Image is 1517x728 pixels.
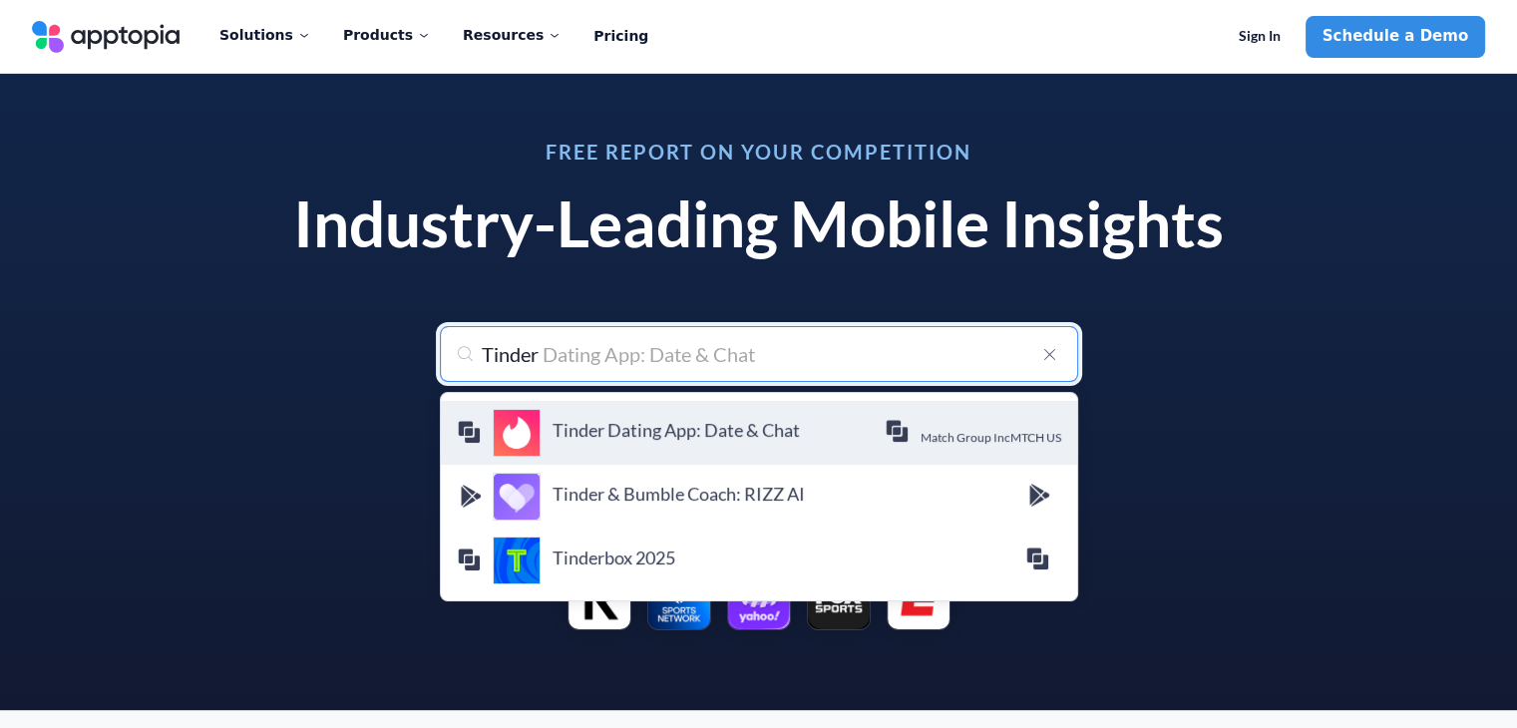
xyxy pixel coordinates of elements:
[1239,28,1281,45] span: Sign In
[441,401,1077,465] a: Tinder Dating App: Date & Chat iconTinder Dating App: Date & ChatMatch Group IncMTCH US
[219,14,311,56] div: Solutions
[343,14,431,56] div: Products
[441,465,1077,529] a: Tinder & Bumble Coach: RIZZ AI iconTinder & Bumble Coach: RIZZ AI
[1306,16,1485,58] a: Schedule a Demo
[441,529,1077,592] a: Tinderbox 2025 iconTinderbox 2025
[593,16,648,58] a: Pricing
[493,409,541,457] div: Tinder Dating App: Date & Chat
[493,537,541,584] img: Tinderbox 2025 icon
[440,392,1078,601] ul: menu-options
[440,326,1078,382] input: Search for your app
[270,142,1248,162] h3: Free Report on Your Competition
[1010,429,1061,444] span: MTCH US
[553,546,1025,568] h4: Tinderbox 2025
[270,526,1248,544] p: Run a report on popular apps
[270,185,1248,262] h1: Industry-Leading Mobile Insights
[553,483,1025,505] h4: Tinder & Bumble Coach: RIZZ AI
[493,537,541,584] div: Tinderbox 2025
[493,473,541,521] div: Tinder & Bumble Coach: RIZZ AI
[493,409,541,457] img: Tinder Dating App: Date & Chat icon
[921,429,1010,444] span: Match Group Inc
[493,473,541,521] img: Tinder & Bumble Coach: RIZZ AI icon
[1222,16,1298,58] a: Sign In
[553,419,885,441] h4: Tinder Dating App: Date & Chat
[463,14,562,56] div: Resources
